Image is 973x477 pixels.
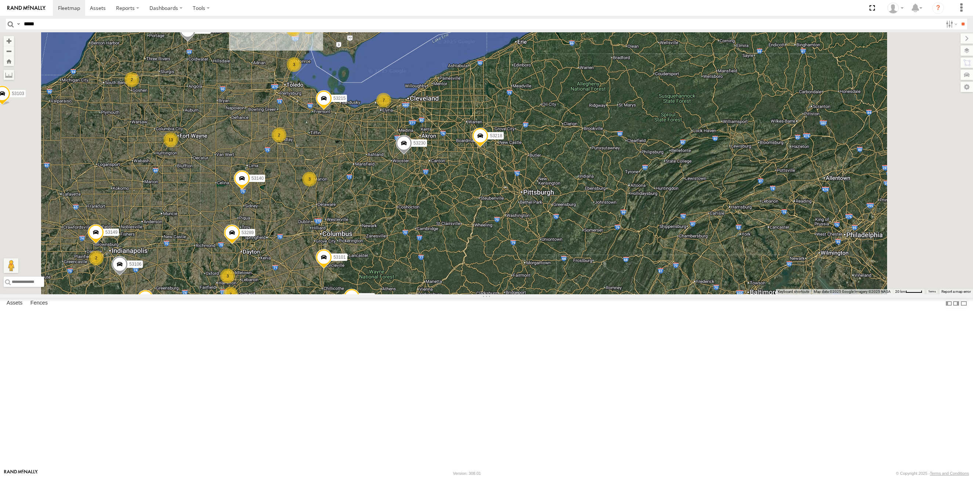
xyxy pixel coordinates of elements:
img: rand-logo.svg [7,6,46,11]
div: 3 [287,57,301,72]
div: Version: 308.01 [453,471,481,476]
label: Fences [27,298,51,309]
span: 53289 [242,230,254,235]
label: Dock Summary Table to the Left [945,298,952,309]
div: 2 [272,128,286,142]
div: 2 [124,72,139,87]
label: Search Query [15,19,21,29]
label: Assets [3,298,26,309]
span: 20 km [895,290,905,294]
span: 53230 [413,141,426,146]
div: Miky Transport [885,3,906,14]
div: © Copyright 2025 - [896,471,969,476]
button: Zoom Home [4,56,14,66]
span: 53215 [333,96,346,101]
div: 3 [223,287,238,302]
a: Visit our Website [4,470,38,477]
span: 53106 [129,262,141,267]
label: Search Filter Options [943,19,959,29]
span: 53149 [105,230,117,235]
button: Zoom in [4,36,14,46]
i: ? [932,2,944,14]
span: 53140 [252,176,264,181]
span: Map data ©2025 Google Imagery ©2025 NASA [814,290,891,294]
button: Keyboard shortcuts [778,289,809,294]
button: Map Scale: 20 km per 42 pixels [893,289,925,294]
button: Zoom out [4,46,14,56]
div: 7 [376,93,391,108]
button: Drag Pegman onto the map to open Street View [4,258,18,273]
a: Terms (opens in new tab) [928,290,936,293]
a: Report a map error [941,290,971,294]
div: 13 [163,132,178,147]
a: Terms and Conditions [930,471,969,476]
label: Dock Summary Table to the Right [952,298,960,309]
span: 53101 [333,255,346,260]
div: 2 [89,251,104,265]
span: 53218 [490,134,502,139]
label: Map Settings [961,82,973,92]
span: 53103 [12,91,24,96]
label: Hide Summary Table [960,298,967,309]
div: 3 [220,269,235,283]
label: Measure [4,70,14,80]
div: 3 [302,172,317,186]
